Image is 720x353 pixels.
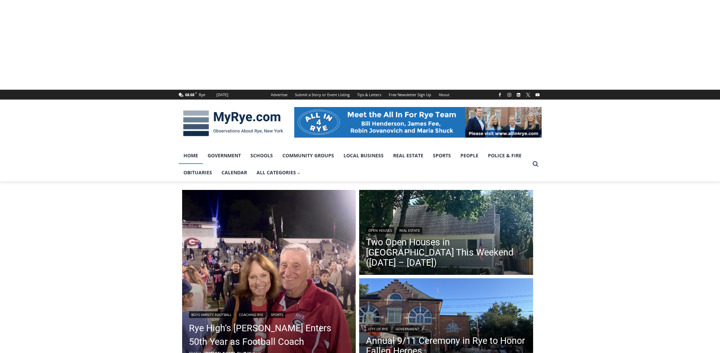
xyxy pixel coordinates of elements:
[385,90,435,100] a: Free Newsletter Sign Up
[366,324,526,332] div: |
[179,147,203,164] a: Home
[359,190,533,277] a: Read More Two Open Houses in Rye This Weekend (September 6 – 7)
[257,169,301,176] span: All Categories
[216,92,228,98] div: [DATE]
[236,311,266,318] a: Coaching Rye
[388,147,428,164] a: Real Estate
[203,147,246,164] a: Government
[393,325,422,332] a: Government
[179,106,287,141] img: MyRye.com
[397,227,422,234] a: Real Estate
[524,91,532,99] a: X
[189,311,234,318] a: Boys Varsity Football
[435,90,453,100] a: About
[267,90,453,100] nav: Secondary Navigation
[268,311,285,318] a: Sports
[496,91,504,99] a: Facebook
[185,92,194,97] span: 68.68
[195,91,197,95] span: F
[339,147,388,164] a: Local Business
[483,147,526,164] a: Police & Fire
[278,147,339,164] a: Community Groups
[359,190,533,277] img: 134-136 Dearborn Avenue
[514,91,523,99] a: Linkedin
[366,325,390,332] a: City of Rye
[179,164,217,181] a: Obituaries
[246,147,278,164] a: Schools
[366,226,526,234] div: |
[366,227,394,234] a: Open Houses
[353,90,385,100] a: Tips & Letters
[456,147,483,164] a: People
[291,90,353,100] a: Submit a Story or Event Listing
[199,92,205,98] div: Rye
[252,164,305,181] a: All Categories
[294,107,542,138] img: All in for Rye
[366,237,526,268] a: Two Open Houses in [GEOGRAPHIC_DATA] This Weekend ([DATE] – [DATE])
[505,91,513,99] a: Instagram
[267,90,291,100] a: Advertise
[179,147,529,181] nav: Primary Navigation
[529,158,542,170] button: View Search Form
[428,147,456,164] a: Sports
[533,91,542,99] a: YouTube
[189,321,349,349] a: Rye High’s [PERSON_NAME] Enters 50th Year as Football Coach
[217,164,252,181] a: Calendar
[189,310,349,318] div: | |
